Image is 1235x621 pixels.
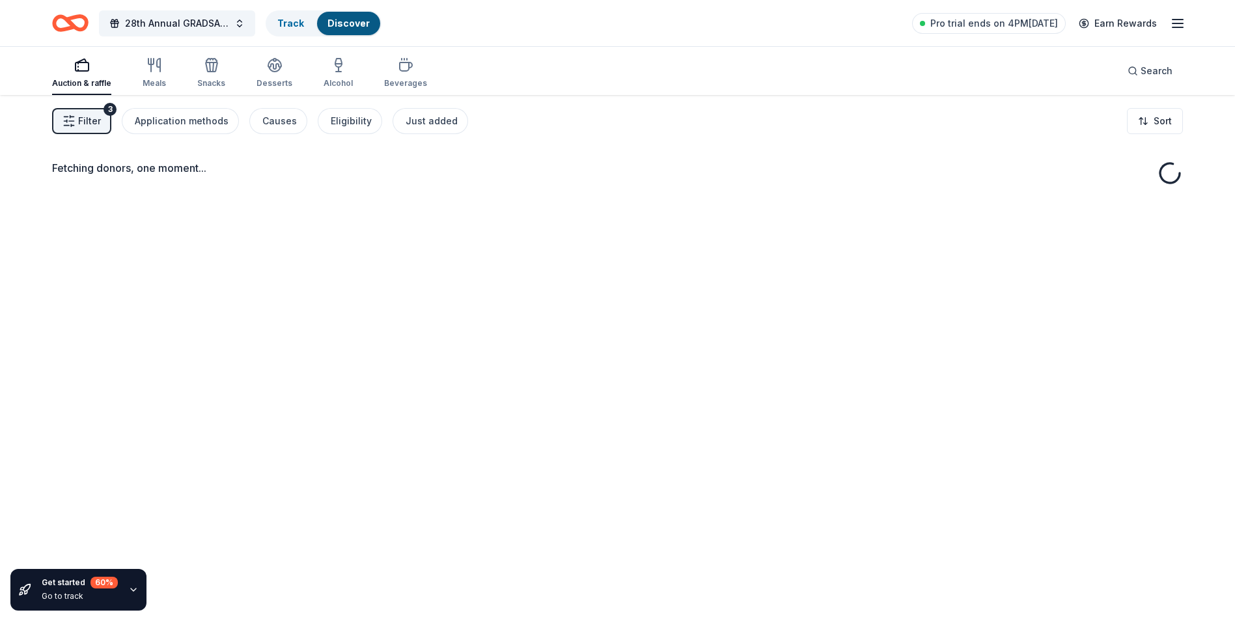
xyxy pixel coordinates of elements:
span: Pro trial ends on 4PM[DATE] [930,16,1058,31]
button: Desserts [257,52,292,95]
button: 28th Annual GRADSA Buddy Walk/5K & Silent Auction [99,10,255,36]
button: Alcohol [324,52,353,95]
span: Sort [1154,113,1172,129]
div: Snacks [197,78,225,89]
div: Beverages [384,78,427,89]
button: Eligibility [318,108,382,134]
div: Auction & raffle [52,78,111,89]
button: TrackDiscover [266,10,382,36]
div: Go to track [42,591,118,601]
div: 3 [104,103,117,116]
div: Fetching donors, one moment... [52,160,1183,176]
div: Eligibility [331,113,372,129]
button: Beverages [384,52,427,95]
button: Application methods [122,108,239,134]
button: Snacks [197,52,225,95]
span: Filter [78,113,101,129]
div: Meals [143,78,166,89]
a: Track [277,18,304,29]
a: Discover [327,18,370,29]
button: Meals [143,52,166,95]
div: 60 % [90,577,118,588]
button: Search [1117,58,1183,84]
button: Just added [393,108,468,134]
button: Sort [1127,108,1183,134]
span: Search [1141,63,1173,79]
button: Causes [249,108,307,134]
span: 28th Annual GRADSA Buddy Walk/5K & Silent Auction [125,16,229,31]
div: Application methods [135,113,229,129]
button: Filter3 [52,108,111,134]
div: Alcohol [324,78,353,89]
a: Earn Rewards [1071,12,1165,35]
a: Home [52,8,89,38]
div: Causes [262,113,297,129]
div: Desserts [257,78,292,89]
div: Get started [42,577,118,588]
a: Pro trial ends on 4PM[DATE] [912,13,1066,34]
button: Auction & raffle [52,52,111,95]
div: Just added [406,113,458,129]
